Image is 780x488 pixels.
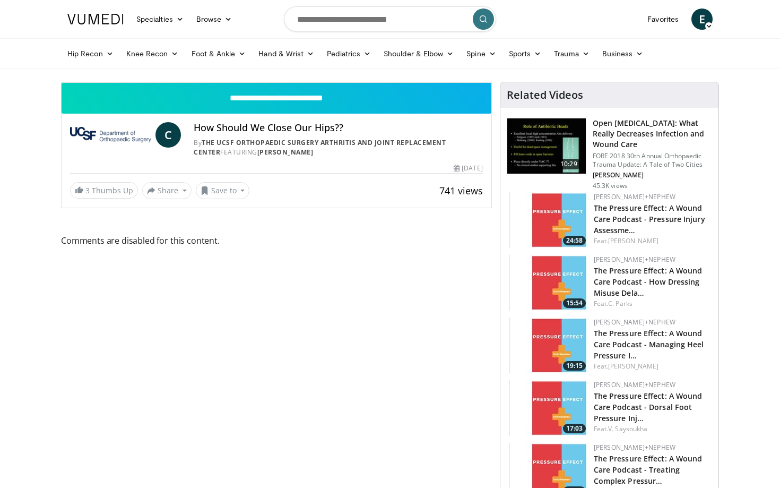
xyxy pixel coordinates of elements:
img: d68379d8-97de-484f-9076-f39c80eee8eb.150x105_q85_crop-smart_upscale.jpg [509,380,588,436]
a: [PERSON_NAME] [257,148,314,157]
a: The Pressure Effect: A Wound Care Podcast - How Dressing Misuse Dela… [594,266,703,298]
p: FORE 2018 30th Annual Orthopaedic Trauma Update: A Tale of Two Cities [593,152,712,169]
a: Shoulder & Elbow [377,43,460,64]
a: V. Saysoukha [608,424,647,433]
span: 10:29 [556,159,582,169]
a: [PERSON_NAME]+Nephew [594,380,675,389]
span: 3 [85,185,90,195]
div: Feat. [594,299,710,309]
div: Feat. [594,236,710,246]
input: Search topics, interventions [284,6,496,32]
a: 3 Thumbs Up [70,182,138,199]
a: Specialties [130,8,190,30]
div: Feat. [594,424,710,434]
a: E [691,8,713,30]
a: 24:58 [509,192,588,248]
a: Browse [190,8,239,30]
a: The Pressure Effect: A Wound Care Podcast - Pressure Injury Assessme… [594,203,705,235]
span: 17:03 [563,424,586,433]
a: Knee Recon [120,43,185,64]
span: 19:15 [563,361,586,371]
img: 61e02083-5525-4adc-9284-c4ef5d0bd3c4.150x105_q85_crop-smart_upscale.jpg [509,255,588,311]
a: [PERSON_NAME]+Nephew [594,255,675,264]
a: [PERSON_NAME]+Nephew [594,192,675,201]
a: The Pressure Effect: A Wound Care Podcast - Treating Complex Pressur… [594,453,703,486]
a: The Pressure Effect: A Wound Care Podcast - Managing Heel Pressure I… [594,328,704,361]
a: Hip Recon [61,43,120,64]
a: C. Parks [608,299,632,308]
a: [PERSON_NAME]+Nephew [594,318,675,327]
img: 2a658e12-bd38-46e9-9f21-8239cc81ed40.150x105_q85_crop-smart_upscale.jpg [509,192,588,248]
img: ded7be61-cdd8-40fc-98a3-de551fea390e.150x105_q85_crop-smart_upscale.jpg [507,118,586,174]
img: 60a7b2e5-50df-40c4-868a-521487974819.150x105_q85_crop-smart_upscale.jpg [509,318,588,373]
a: [PERSON_NAME] [608,362,658,371]
a: 19:15 [509,318,588,373]
a: Hand & Wrist [252,43,320,64]
span: Comments are disabled for this content. [61,234,492,247]
a: Trauma [548,43,596,64]
a: The Pressure Effect: A Wound Care Podcast - Dorsal Foot Pressure Inj… [594,391,703,423]
img: VuMedi Logo [67,14,124,24]
p: [PERSON_NAME] [593,171,712,179]
h4: Related Videos [507,89,583,101]
a: 10:29 Open [MEDICAL_DATA]: What Really Decreases Infection and Wound Care FORE 2018 30th Annual O... [507,118,712,190]
button: Share [142,182,192,199]
video-js: Video Player [62,82,491,83]
span: 741 views [439,184,483,197]
h4: How Should We Close Our Hips?? [194,122,482,134]
a: Spine [460,43,502,64]
a: Foot & Ankle [185,43,253,64]
span: 15:54 [563,298,586,308]
button: Save to [196,182,250,199]
a: [PERSON_NAME]+Nephew [594,443,675,452]
div: [DATE] [454,164,482,173]
a: Business [596,43,650,64]
h3: Open [MEDICAL_DATA]: What Really Decreases Infection and Wound Care [593,118,712,150]
a: 15:54 [509,255,588,311]
a: Favorites [641,8,685,30]
a: The UCSF Orthopaedic Surgery Arthritis and Joint Replacement Center [194,138,446,157]
p: 45.3K views [593,182,628,190]
div: Feat. [594,362,710,371]
a: Sports [502,43,548,64]
a: Pediatrics [320,43,377,64]
img: The UCSF Orthopaedic Surgery Arthritis and Joint Replacement Center [70,122,151,148]
a: [PERSON_NAME] [608,236,658,245]
span: 24:58 [563,236,586,245]
div: By FEATURING [194,138,482,157]
a: 17:03 [509,380,588,436]
a: C [155,122,181,148]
